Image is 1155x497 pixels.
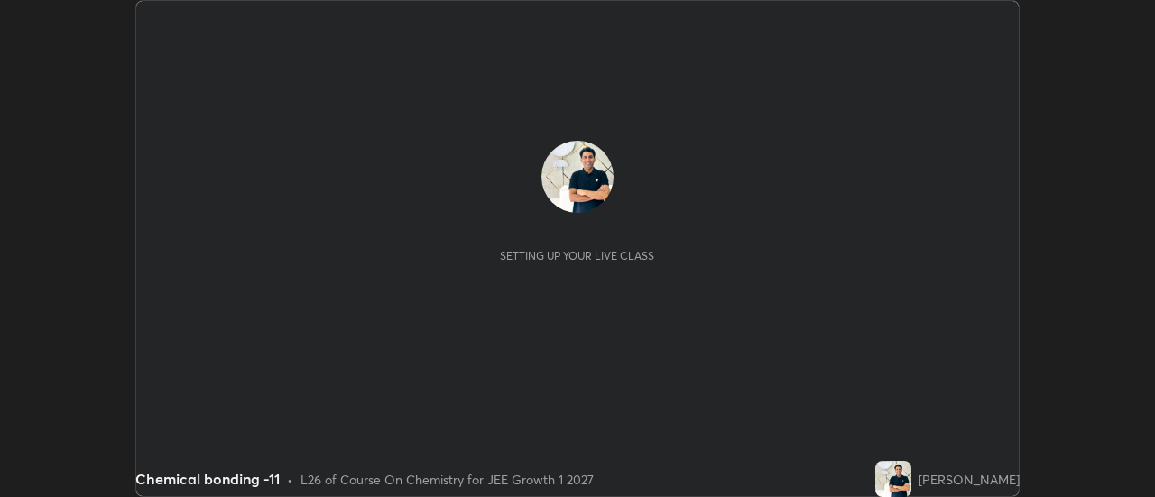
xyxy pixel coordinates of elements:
[919,470,1020,489] div: [PERSON_NAME]
[287,470,293,489] div: •
[541,141,614,213] img: 6f5849fa1b7a4735bd8d44a48a48ab07.jpg
[135,468,280,490] div: Chemical bonding -11
[500,249,654,262] div: Setting up your live class
[875,461,911,497] img: 6f5849fa1b7a4735bd8d44a48a48ab07.jpg
[300,470,594,489] div: L26 of Course On Chemistry for JEE Growth 1 2027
